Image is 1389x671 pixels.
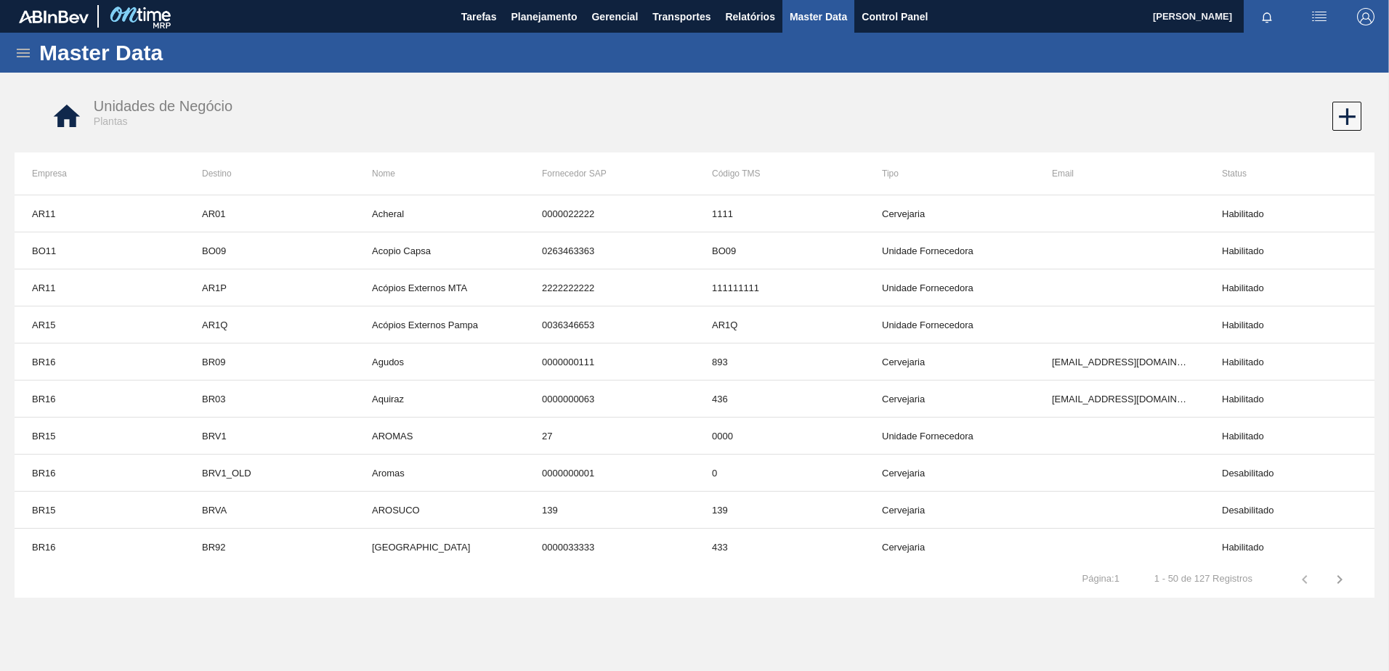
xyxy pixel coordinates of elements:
[1204,195,1374,232] td: Habilitado
[1204,152,1374,195] th: Status
[185,306,355,343] td: AR1Q
[1034,381,1204,418] td: [EMAIL_ADDRESS][DOMAIN_NAME]
[1311,8,1328,25] img: userActions
[694,492,864,529] td: 139
[862,8,928,25] span: Control Panel
[15,195,185,232] td: AR11
[1137,561,1270,585] td: 1 - 50 de 127 Registros
[525,492,694,529] td: 139
[864,418,1034,455] td: Unidade Fornecedora
[694,529,864,566] td: 433
[461,8,497,25] span: Tarefas
[94,115,128,127] span: Plantas
[1065,561,1137,585] td: Página : 1
[864,232,1034,269] td: Unidade Fornecedora
[185,195,355,232] td: AR01
[1034,343,1204,381] td: [EMAIL_ADDRESS][DOMAIN_NAME]
[525,232,694,269] td: 0263463363
[864,269,1034,306] td: Unidade Fornecedora
[185,152,355,195] th: Destino
[355,343,525,381] td: Agudos
[694,269,864,306] td: 111111111
[694,418,864,455] td: 0000
[694,306,864,343] td: AR1Q
[864,306,1034,343] td: Unidade Fornecedora
[525,306,694,343] td: 0036346653
[185,269,355,306] td: AR1P
[185,492,355,529] td: BRVA
[39,44,297,61] h1: Master Data
[694,343,864,381] td: 893
[185,343,355,381] td: BR09
[652,8,710,25] span: Transportes
[1244,7,1290,27] button: Notificações
[355,269,525,306] td: Acópios Externos MTA
[185,418,355,455] td: BRV1
[15,455,185,492] td: BR16
[15,381,185,418] td: BR16
[525,195,694,232] td: 0000022222
[864,343,1034,381] td: Cervejaria
[694,152,864,195] th: Código TMS
[355,529,525,566] td: [GEOGRAPHIC_DATA]
[94,98,232,114] span: Unidades de Negócio
[355,152,525,195] th: Nome
[15,418,185,455] td: BR15
[15,492,185,529] td: BR15
[1204,306,1374,343] td: Habilitado
[694,232,864,269] td: BO09
[1204,529,1374,566] td: Habilitado
[185,232,355,269] td: BO09
[355,455,525,492] td: Aromas
[185,381,355,418] td: BR03
[1034,152,1204,195] th: Email
[185,455,355,492] td: BRV1_OLD
[525,418,694,455] td: 27
[864,195,1034,232] td: Cervejaria
[864,381,1034,418] td: Cervejaria
[15,269,185,306] td: AR11
[525,381,694,418] td: 0000000063
[864,492,1034,529] td: Cervejaria
[525,269,694,306] td: 2222222222
[511,8,577,25] span: Planejamento
[15,306,185,343] td: AR15
[355,195,525,232] td: Acheral
[591,8,638,25] span: Gerencial
[355,381,525,418] td: Aquiraz
[185,529,355,566] td: BR92
[15,343,185,381] td: BR16
[864,152,1034,195] th: Tipo
[1204,418,1374,455] td: Habilitado
[864,529,1034,566] td: Cervejaria
[15,529,185,566] td: BR16
[355,492,525,529] td: AROSUCO
[1204,269,1374,306] td: Habilitado
[355,306,525,343] td: Acópios Externos Pampa
[15,152,185,195] th: Empresa
[525,343,694,381] td: 0000000111
[1331,102,1360,131] div: Nova Unidade de Negócio
[525,455,694,492] td: 0000000001
[1204,492,1374,529] td: Desabilitado
[725,8,774,25] span: Relatórios
[694,381,864,418] td: 436
[355,418,525,455] td: AROMAS
[525,152,694,195] th: Fornecedor SAP
[15,232,185,269] td: BO11
[694,455,864,492] td: 0
[1357,8,1374,25] img: Logout
[19,10,89,23] img: TNhmsLtSVTkK8tSr43FrP2fwEKptu5GPRR3wAAAABJRU5ErkJggg==
[790,8,847,25] span: Master Data
[864,455,1034,492] td: Cervejaria
[1204,343,1374,381] td: Habilitado
[694,195,864,232] td: 1111
[525,529,694,566] td: 0000033333
[1204,381,1374,418] td: Habilitado
[355,232,525,269] td: Acopio Capsa
[1204,455,1374,492] td: Desabilitado
[1204,232,1374,269] td: Habilitado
